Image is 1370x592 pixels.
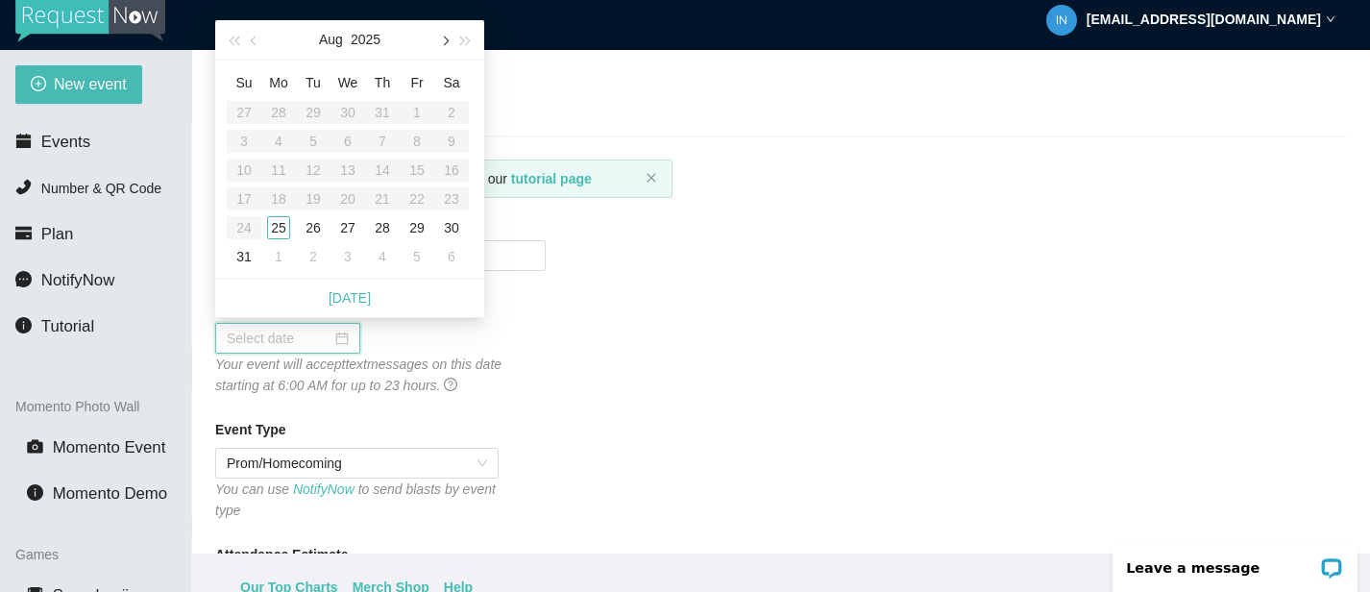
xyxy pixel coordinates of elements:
[41,225,74,243] span: Plan
[27,438,43,455] span: camera
[371,245,394,268] div: 4
[27,484,43,501] span: info-circle
[365,67,400,98] th: Th
[444,378,457,391] span: question-circle
[41,181,161,196] span: Number & QR Code
[365,242,400,271] td: 2025-09-04
[1326,14,1335,24] span: down
[267,216,290,239] div: 25
[215,419,286,440] b: Event Type
[302,216,325,239] div: 26
[215,73,1347,112] h2: New Event
[252,171,592,186] span: Need help or want to learn more? View our
[41,133,90,151] span: Events
[15,65,142,104] button: plus-circleNew event
[365,213,400,242] td: 2025-08-28
[1087,12,1321,27] strong: [EMAIL_ADDRESS][DOMAIN_NAME]
[1046,5,1077,36] img: d01eb085664dd1b1b0f3fb614695c60d
[54,72,127,96] span: New event
[1100,531,1370,592] iframe: LiveChat chat widget
[232,245,256,268] div: 31
[227,328,331,349] input: Select date
[330,242,365,271] td: 2025-09-03
[41,271,114,289] span: NotifyNow
[319,20,343,59] button: Aug
[302,245,325,268] div: 2
[296,213,330,242] td: 2025-08-26
[434,213,469,242] td: 2025-08-30
[336,216,359,239] div: 27
[53,438,166,456] span: Momento Event
[261,67,296,98] th: Mo
[227,242,261,271] td: 2025-08-31
[351,20,380,59] button: 2025
[371,216,394,239] div: 28
[646,172,657,185] button: close
[15,225,32,241] span: credit-card
[405,216,428,239] div: 29
[511,171,592,186] a: tutorial page
[405,245,428,268] div: 5
[267,245,290,268] div: 1
[215,544,348,565] b: Attendance Estimate
[296,67,330,98] th: Tu
[15,179,32,195] span: phone
[41,317,94,335] span: Tutorial
[215,357,502,393] i: Your event will accept text messages on this date starting at 6:00 AM for up to 23 hours.
[227,67,261,98] th: Su
[440,245,463,268] div: 6
[434,67,469,98] th: Sa
[330,67,365,98] th: We
[15,271,32,287] span: message
[400,242,434,271] td: 2025-09-05
[400,213,434,242] td: 2025-08-29
[336,245,359,268] div: 3
[440,216,463,239] div: 30
[296,242,330,271] td: 2025-09-02
[293,481,355,497] a: NotifyNow
[15,317,32,333] span: info-circle
[329,290,371,306] a: [DATE]
[227,449,487,478] span: Prom/Homecoming
[15,133,32,149] span: calendar
[330,213,365,242] td: 2025-08-27
[261,213,296,242] td: 2025-08-25
[53,484,167,503] span: Momento Demo
[400,67,434,98] th: Fr
[261,242,296,271] td: 2025-09-01
[434,242,469,271] td: 2025-09-06
[215,479,499,521] div: You can use to send blasts by event type
[31,76,46,94] span: plus-circle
